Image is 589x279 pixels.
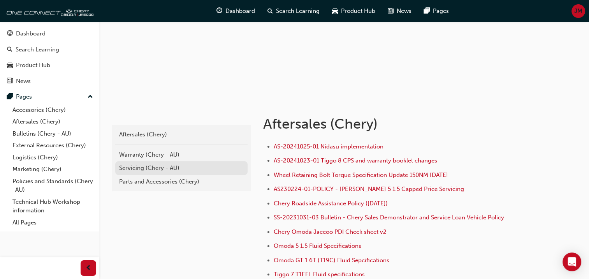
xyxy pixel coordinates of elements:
[86,263,91,273] span: prev-icon
[7,62,13,69] span: car-icon
[9,128,96,140] a: Bulletins (Chery - AU)
[388,6,394,16] span: news-icon
[274,242,361,249] a: Omoda 5 1.5 Fluid Specifications
[274,228,387,235] a: Chery Omoda Jaecoo PDI Check sheet v2
[119,130,244,139] div: Aftersales (Chery)
[274,257,389,264] a: Omoda GT 1.6T (T19C) Fluid Sepcifications
[3,74,96,88] a: News
[115,128,248,141] a: Aftersales (Chery)
[9,196,96,217] a: Technical Hub Workshop information
[16,29,46,38] div: Dashboard
[424,6,430,16] span: pages-icon
[88,92,93,102] span: up-icon
[563,253,581,271] div: Open Intercom Messenger
[332,6,338,16] span: car-icon
[326,3,382,19] a: car-iconProduct Hub
[571,4,585,18] button: JM
[263,115,519,132] h1: Aftersales (Chery)
[397,7,411,16] span: News
[16,92,32,101] div: Pages
[9,116,96,128] a: Aftersales (Chery)
[9,175,96,196] a: Policies and Standards (Chery -AU)
[274,200,388,207] a: Chery Roadside Assistance Policy ([DATE])
[7,78,13,85] span: news-icon
[3,90,96,104] button: Pages
[274,214,504,221] a: SS-20231031-03 Bulletin - Chery Sales Demonstrator and Service Loan Vehicle Policy
[7,46,12,53] span: search-icon
[3,42,96,57] a: Search Learning
[261,3,326,19] a: search-iconSearch Learning
[274,271,365,278] a: Tiggo 7 T1EFL Fluid specifications
[16,45,59,54] div: Search Learning
[115,148,248,162] a: Warranty (Chery - AU)
[574,7,582,16] span: JM
[382,3,418,19] a: news-iconNews
[216,6,222,16] span: guage-icon
[274,157,437,164] a: AS-20241023-01 Tiggo 8 CPS and warranty booklet changes
[119,164,244,173] div: Servicing (Chery - AU)
[119,150,244,159] div: Warranty (Chery - AU)
[3,25,96,90] button: DashboardSearch LearningProduct HubNews
[418,3,455,19] a: pages-iconPages
[3,58,96,72] a: Product Hub
[115,161,248,175] a: Servicing (Chery - AU)
[115,175,248,189] a: Parts and Accessories (Chery)
[7,94,13,101] span: pages-icon
[210,3,261,19] a: guage-iconDashboard
[9,217,96,229] a: All Pages
[16,77,31,86] div: News
[4,3,93,19] img: oneconnect
[274,143,383,150] a: AS-20241025-01 Nidasu implementation
[119,177,244,186] div: Parts and Accessories (Chery)
[7,30,13,37] span: guage-icon
[9,152,96,164] a: Logistics (Chery)
[3,26,96,41] a: Dashboard
[9,163,96,175] a: Marketing (Chery)
[16,61,50,70] div: Product Hub
[433,7,449,16] span: Pages
[9,104,96,116] a: Accessories (Chery)
[274,171,448,178] a: Wheel Retaining Bolt Torque Specification Update 150NM [DATE]
[9,139,96,152] a: External Resources (Chery)
[274,185,464,192] a: AS230224-01-POLICY - [PERSON_NAME] 5 1.5 Capped Price Servicing
[267,6,273,16] span: search-icon
[225,7,255,16] span: Dashboard
[276,7,320,16] span: Search Learning
[341,7,375,16] span: Product Hub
